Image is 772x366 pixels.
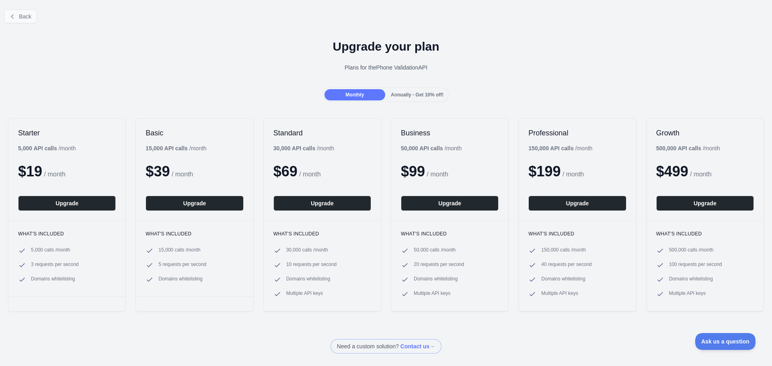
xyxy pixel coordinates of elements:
h2: Professional [528,128,626,138]
span: $ 99 [401,163,425,180]
b: 150,000 API calls [528,145,573,151]
iframe: Toggle Customer Support [695,333,756,350]
div: / month [528,144,592,152]
b: 50,000 API calls [401,145,443,151]
b: 30,000 API calls [273,145,316,151]
span: $ 199 [528,163,561,180]
h2: Standard [273,128,371,138]
div: / month [273,144,334,152]
div: / month [401,144,462,152]
h2: Business [401,128,499,138]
